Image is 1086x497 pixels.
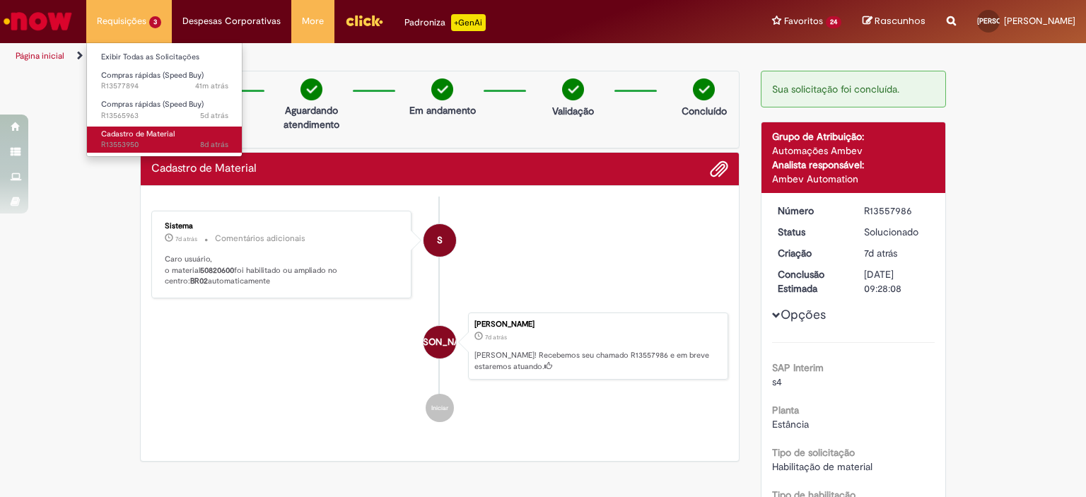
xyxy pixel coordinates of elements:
div: Sistema [165,222,400,230]
ul: Histórico de tíquete [151,197,728,437]
a: Exibir Todas as Solicitações [87,49,243,65]
div: System [424,224,456,257]
div: R13557986 [864,204,930,218]
p: [PERSON_NAME]! Recebemos seu chamado R13557986 e em breve estaremos atuando. [474,350,720,372]
time: 29/09/2025 15:47:34 [195,81,228,91]
b: SAP Interim [772,361,824,374]
span: Compras rápidas (Speed Buy) [101,70,204,81]
p: +GenAi [451,14,486,31]
span: Cadastro de Material [101,129,175,139]
p: Caro usuário, o material foi habilitado ou ampliado no centro: automaticamente [165,254,400,287]
small: Comentários adicionais [215,233,305,245]
div: [DATE] 09:28:08 [864,267,930,296]
img: ServiceNow [1,7,74,35]
div: Solucionado [864,225,930,239]
span: 41m atrás [195,81,228,91]
span: Compras rápidas (Speed Buy) [101,99,204,110]
b: Planta [772,404,799,416]
time: 23/09/2025 10:09:15 [485,333,507,341]
b: 50820600 [200,265,234,276]
div: Padroniza [404,14,486,31]
span: 8d atrás [200,139,228,150]
span: [PERSON_NAME] [977,16,1032,25]
a: Aberto R13565963 : Compras rápidas (Speed Buy) [87,97,243,123]
b: Tipo de solicitação [772,446,855,459]
img: check-circle-green.png [300,78,322,100]
time: 23/09/2025 10:09:59 [175,235,197,243]
dt: Criação [767,246,854,260]
div: Sua solicitação foi concluída. [761,71,947,107]
img: check-circle-green.png [431,78,453,100]
a: Aberto R13577894 : Compras rápidas (Speed Buy) [87,68,243,94]
p: Aguardando atendimento [277,103,346,131]
button: Adicionar anexos [710,160,728,178]
span: Estância [772,418,809,431]
span: Despesas Corporativas [182,14,281,28]
span: [PERSON_NAME] [1004,15,1075,27]
div: [PERSON_NAME] [474,320,720,329]
a: Página inicial [16,50,64,62]
img: check-circle-green.png [693,78,715,100]
div: Ambev Automation [772,172,935,186]
span: Favoritos [784,14,823,28]
b: BR02 [190,276,208,286]
div: Automações Ambev [772,144,935,158]
a: Rascunhos [863,15,926,28]
time: 25/09/2025 11:01:30 [200,110,228,121]
time: 23/09/2025 10:09:15 [864,247,897,259]
time: 22/09/2025 09:41:51 [200,139,228,150]
span: R13553950 [101,139,228,151]
dt: Status [767,225,854,239]
a: Aberto R13553950 : Cadastro de Material [87,127,243,153]
span: R13577894 [101,81,228,92]
div: Joao Victor Souza Alves [424,326,456,358]
h2: Cadastro de Material Histórico de tíquete [151,163,257,175]
div: 23/09/2025 10:09:15 [864,246,930,260]
span: s4 [772,375,782,388]
span: 3 [149,16,161,28]
ul: Trilhas de página [11,43,713,69]
span: Habilitação de material [772,460,872,473]
span: [PERSON_NAME] [404,325,475,359]
span: More [302,14,324,28]
p: Em andamento [409,103,476,117]
span: R13565963 [101,110,228,122]
span: 7d atrás [485,333,507,341]
span: 5d atrás [200,110,228,121]
li: Joao Victor Souza Alves [151,312,728,380]
ul: Requisições [86,42,243,157]
img: click_logo_yellow_360x200.png [345,10,383,31]
span: 7d atrás [175,235,197,243]
span: S [437,223,443,257]
img: check-circle-green.png [562,78,584,100]
dt: Número [767,204,854,218]
p: Concluído [682,104,727,118]
div: Analista responsável: [772,158,935,172]
span: 7d atrás [864,247,897,259]
dt: Conclusão Estimada [767,267,854,296]
p: Validação [552,104,594,118]
span: 24 [826,16,841,28]
div: Grupo de Atribuição: [772,129,935,144]
span: Requisições [97,14,146,28]
span: Rascunhos [875,14,926,28]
